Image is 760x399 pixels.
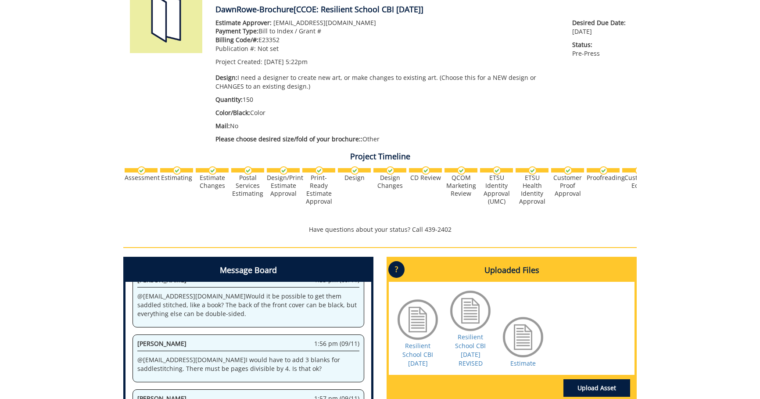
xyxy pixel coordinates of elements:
[137,356,359,373] p: @ [EMAIL_ADDRESS][DOMAIN_NAME] I would have to add 3 blanks for saddlestitching. There must be pa...
[572,40,630,58] p: Pre-Press
[572,18,630,36] p: [DATE]
[137,292,359,318] p: @ [EMAIL_ADDRESS][DOMAIN_NAME] Would it be possible to get them saddled stitched, like a book? Th...
[208,166,217,175] img: checkmark
[215,122,559,130] p: No
[587,174,620,182] div: Proofreading
[215,18,559,27] p: [EMAIL_ADDRESS][DOMAIN_NAME]
[422,166,430,175] img: checkmark
[280,166,288,175] img: checkmark
[137,339,186,348] span: [PERSON_NAME]
[302,174,335,205] div: Print-Ready Estimate Approval
[572,18,630,27] span: Desired Due Date:
[373,174,406,190] div: Design Changes
[389,259,635,282] h4: Uploaded Files
[215,27,559,36] p: Bill to Index / Grant #
[231,174,264,198] div: Postal Services Estimating
[215,122,230,130] span: Mail:
[125,174,158,182] div: Assessment
[215,135,362,143] span: Please choose desired size/fold of your brochure::
[457,166,466,175] img: checkmark
[480,174,513,205] div: ETSU Identity Approval (UMC)
[137,166,146,175] img: checkmark
[564,166,572,175] img: checkmark
[599,166,608,175] img: checkmark
[572,40,630,49] span: Status:
[351,166,359,175] img: checkmark
[215,108,559,117] p: Color
[409,174,442,182] div: CD Review
[455,333,486,367] a: Resilient School CBI [DATE] REVISED
[635,166,643,175] img: checkmark
[215,18,272,27] span: Estimate Approver:
[123,152,637,161] h4: Project Timeline
[315,166,323,175] img: checkmark
[386,166,394,175] img: checkmark
[493,166,501,175] img: checkmark
[215,135,559,144] p: Other
[215,36,258,44] span: Billing Code/#:
[215,36,559,44] p: E23352
[445,174,477,198] div: QCOM Marketing Review
[215,27,258,35] span: Payment Type:
[215,73,559,91] p: I need a designer to create new art, or make changes to existing art. (Choose this for a NEW desi...
[402,341,433,367] a: Resilient School CBI [DATE]
[173,166,181,175] img: checkmark
[338,174,371,182] div: Design
[123,225,637,234] p: Have questions about your status? Call 439-2402
[516,174,548,205] div: ETSU Health Identity Approval
[294,4,423,14] span: [CCOE: Resilient School CBI [DATE]]
[551,174,584,198] div: Customer Proof Approval
[388,261,405,278] p: ?
[125,259,371,282] h4: Message Board
[215,108,250,117] span: Color/Black:
[264,58,308,66] span: [DATE] 5:22pm
[160,174,193,182] div: Estimating
[258,44,279,53] span: Not set
[196,174,229,190] div: Estimate Changes
[215,73,237,82] span: Design:
[563,379,630,397] a: Upload Asset
[215,5,630,14] h4: DawnRowe-Brochure
[510,359,536,367] a: Estimate
[314,339,359,348] span: 1:56 pm (09/11)
[215,95,243,104] span: Quantity:
[528,166,537,175] img: checkmark
[215,95,559,104] p: 150
[244,166,252,175] img: checkmark
[215,58,262,66] span: Project Created:
[215,44,256,53] span: Publication #:
[267,174,300,198] div: Design/Print Estimate Approval
[622,174,655,190] div: Customer Edits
